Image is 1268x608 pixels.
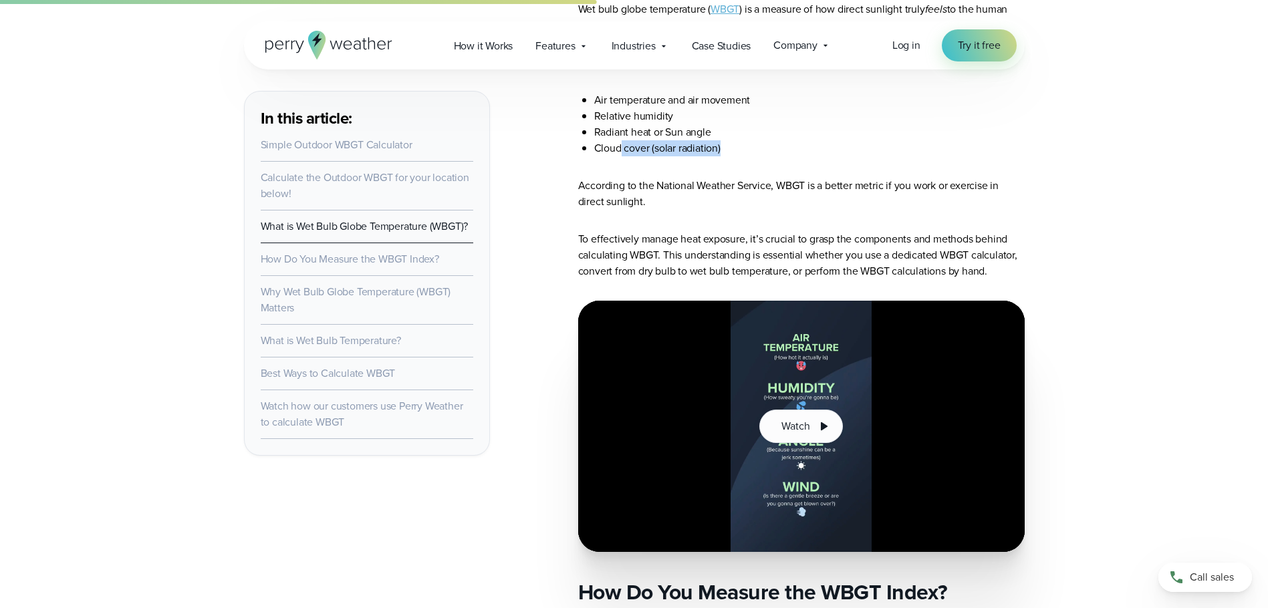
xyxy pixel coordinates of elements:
span: How it Works [454,38,513,54]
a: Log in [892,37,920,53]
a: What is Wet Bulb Globe Temperature (WBGT)? [261,218,469,234]
a: Calculate the Outdoor WBGT for your location below! [261,170,469,201]
span: Company [773,37,817,53]
a: What is Wet Bulb Temperature? [261,333,401,348]
em: feels [925,1,947,17]
a: Case Studies [680,32,763,59]
li: Relative humidity [594,108,1025,124]
span: Try it free [958,37,1001,53]
a: Watch how our customers use Perry Weather to calculate WBGT [261,398,463,430]
p: According to the National Weather Service, WBGT is a better metric if you work or exercise in dir... [578,178,1025,210]
span: Watch [781,418,809,434]
button: Watch [759,410,842,443]
li: Radiant heat or Sun angle [594,124,1025,140]
span: Industries [612,38,656,54]
a: Why Wet Bulb Globe Temperature (WBGT) Matters [261,284,451,315]
a: Call sales [1158,563,1252,592]
h3: In this article: [261,108,473,129]
span: Case Studies [692,38,751,54]
a: How Do You Measure the WBGT Index? [261,251,439,267]
li: Air temperature and air movement [594,92,1025,108]
a: How it Works [442,32,525,59]
a: Best Ways to Calculate WBGT [261,365,396,381]
a: Simple Outdoor WBGT Calculator [261,137,412,152]
h2: How Do You Measure the WBGT Index? [578,579,1025,605]
a: Try it free [942,29,1017,61]
a: WBGT [711,1,739,17]
p: To effectively manage heat exposure, it’s crucial to grasp the components and methods behind calc... [578,231,1025,279]
p: Wet bulb globe temperature ( ) is a measure of how direct sunlight truly to the human body, facto... [578,1,1025,33]
span: Features [535,38,575,54]
li: Cloud cover (solar radiation) [594,140,1025,156]
span: Call sales [1190,569,1234,585]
